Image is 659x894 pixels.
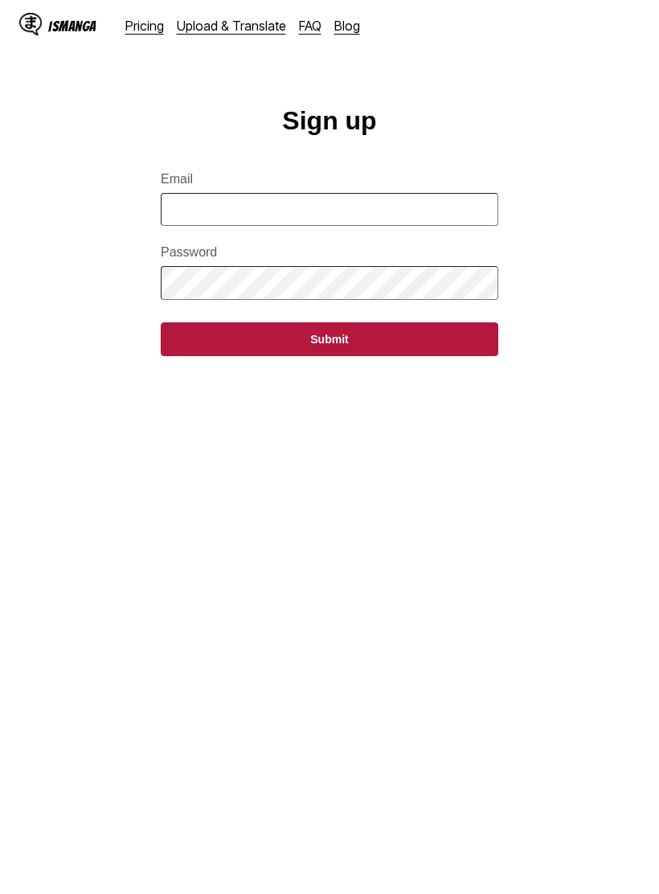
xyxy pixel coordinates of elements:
a: FAQ [299,18,321,34]
h1: Sign up [282,106,376,136]
button: Submit [161,322,498,356]
a: Pricing [125,18,164,34]
label: Password [161,245,498,260]
div: IsManga [48,18,96,34]
a: IsManga LogoIsManga [19,13,125,39]
a: Upload & Translate [177,18,286,34]
a: Blog [334,18,360,34]
img: IsManga Logo [19,13,42,35]
label: Email [161,172,498,187]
